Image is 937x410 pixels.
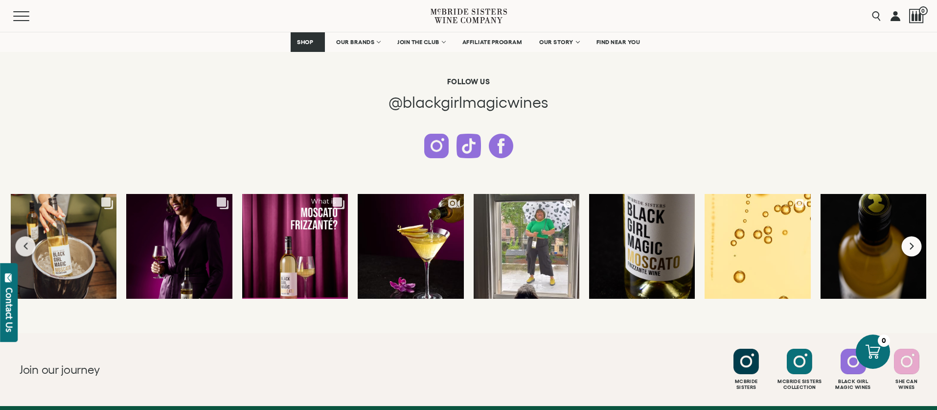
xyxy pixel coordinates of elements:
[13,11,48,21] button: Mobile Menu Trigger
[336,39,374,46] span: OUR BRANDS
[16,236,36,256] button: Previous slide
[589,194,695,299] a: This isn’t just Moscato, it’s Moscato Frizzanté. Juicy white peach, bright ci...
[20,362,424,378] h2: Join our journey
[358,194,463,299] a: As if our new Moscato Frizzanté couldn't get any better - meet your new favor...
[902,236,922,256] button: Next slide
[78,77,859,86] h6: Follow us
[881,349,932,390] a: Follow SHE CAN Wines on Instagram She CanWines
[533,32,585,52] a: OUR STORY
[821,194,926,299] a: She’s here. And she’s everything you asked for. Introducing our most requeste...
[774,349,825,390] a: Follow McBride Sisters Collection on Instagram Mcbride SistersCollection
[721,349,772,390] a: Follow McBride Sisters on Instagram McbrideSisters
[721,379,772,390] div: Mcbride Sisters
[291,32,325,52] a: SHOP
[330,32,386,52] a: OUR BRANDS
[774,379,825,390] div: Mcbride Sisters Collection
[828,379,879,390] div: Black Girl Magic Wines
[397,39,439,46] span: JOIN THE CLUB
[474,194,579,299] a: BLACK GIRL MAGIC FRIZZANTE ✨ @blackgirlmagicwines #BlackGirlMagicWines Must b...
[391,32,451,52] a: JOIN THE CLUB
[539,39,573,46] span: OUR STORY
[881,379,932,390] div: She Can Wines
[456,32,528,52] a: AFFILIATE PROGRAM
[4,288,14,332] div: Contact Us
[389,94,548,111] span: @blackgirlmagicwines
[462,39,522,46] span: AFFILIATE PROGRAM
[828,349,879,390] a: Follow Black Girl Magic Wines on Instagram Black GirlMagic Wines
[11,194,116,299] a: Pour decisions were made, and we’d do it again. 🥂 A party’s not a party wi...
[126,194,232,299] a: Did somebody say Wine Wednesday? We have just what you need. Black Girl Mag...
[297,39,314,46] span: SHOP
[596,39,640,46] span: FIND NEAR YOU
[919,6,928,15] span: 0
[705,194,810,299] a: Introducing Black Girl Magic Moscato Frizzanté ✨ Highly requested, finally h...
[424,134,449,158] a: Follow us on Instagram
[590,32,647,52] a: FIND NEAR YOU
[242,194,348,299] a: You're already familiar with Moscato, but what's Moscato Frizzanté? Lightly...
[878,335,890,347] div: 0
